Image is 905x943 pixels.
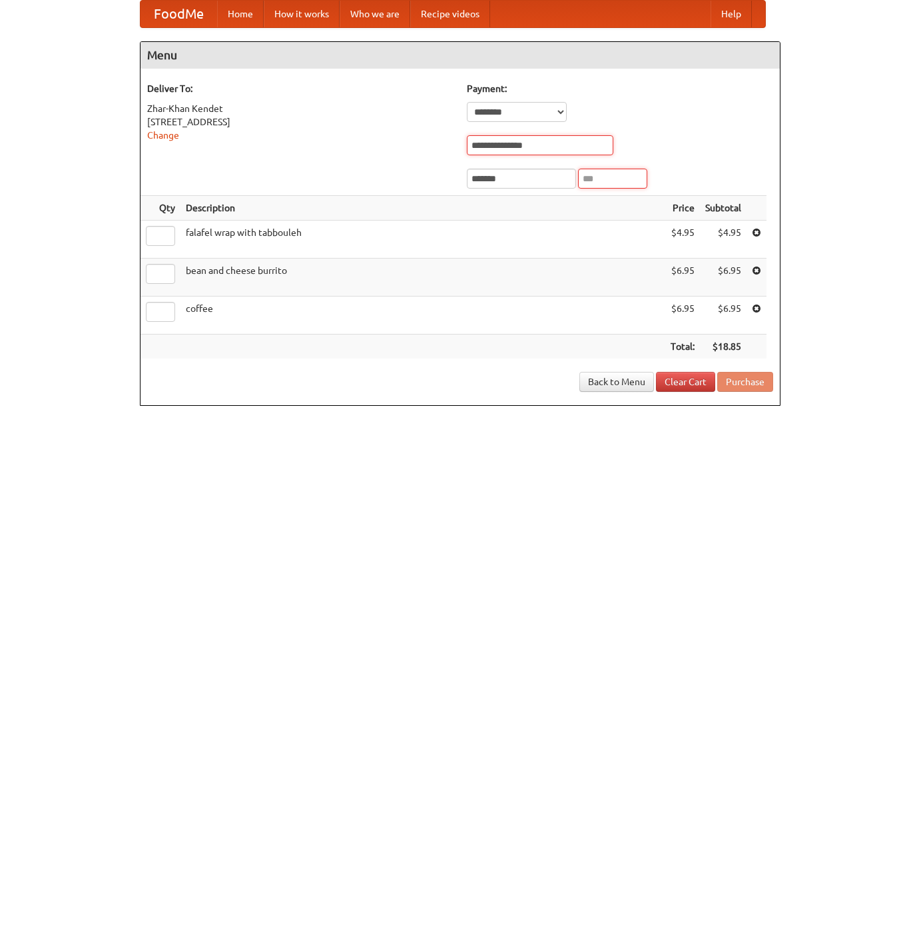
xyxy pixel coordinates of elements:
[141,196,180,221] th: Qty
[665,297,700,335] td: $6.95
[700,259,747,297] td: $6.95
[410,1,490,27] a: Recipe videos
[665,335,700,359] th: Total:
[180,221,665,259] td: falafel wrap with tabbouleh
[700,221,747,259] td: $4.95
[665,196,700,221] th: Price
[700,196,747,221] th: Subtotal
[711,1,752,27] a: Help
[180,196,665,221] th: Description
[180,297,665,335] td: coffee
[217,1,264,27] a: Home
[141,42,780,69] h4: Menu
[264,1,340,27] a: How it works
[147,130,179,141] a: Change
[700,335,747,359] th: $18.85
[665,259,700,297] td: $6.95
[700,297,747,335] td: $6.95
[467,82,773,95] h5: Payment:
[717,372,773,392] button: Purchase
[579,372,654,392] a: Back to Menu
[665,221,700,259] td: $4.95
[656,372,715,392] a: Clear Cart
[141,1,217,27] a: FoodMe
[147,82,453,95] h5: Deliver To:
[147,115,453,129] div: [STREET_ADDRESS]
[180,259,665,297] td: bean and cheese burrito
[340,1,410,27] a: Who we are
[147,102,453,115] div: Zhar-Khan Kendet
